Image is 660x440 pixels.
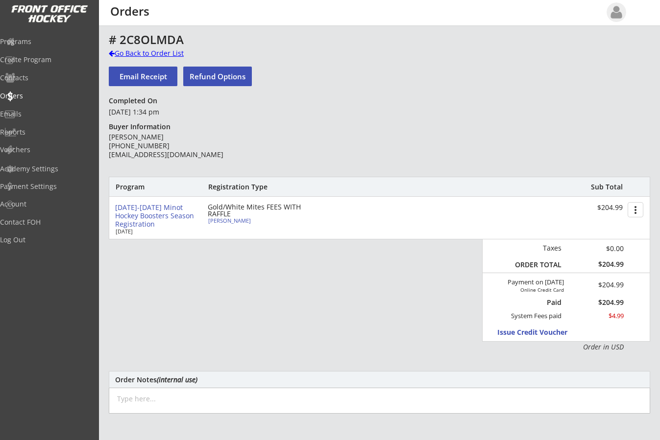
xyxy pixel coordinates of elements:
div: $204.99 [562,204,623,212]
div: Program [116,183,169,191]
div: Order in USD [511,342,624,352]
button: more_vert [628,202,643,217]
div: Completed On [109,96,162,105]
button: Issue Credit Voucher [497,325,588,339]
em: (internal use) [157,375,197,384]
div: Registration Type [208,183,320,191]
div: Buyer Information [109,122,175,131]
div: Paid [516,298,562,307]
div: Taxes [511,244,562,253]
div: $0.00 [568,243,624,254]
div: ORDER TOTAL [511,260,562,269]
div: [PERSON_NAME] [PHONE_NUMBER] [EMAIL_ADDRESS][DOMAIN_NAME] [109,133,250,160]
div: Payment on [DATE] [486,278,564,286]
div: System Fees paid [502,312,562,320]
div: Order Notes [115,376,644,383]
button: Refund Options [183,67,252,86]
div: [DATE]-[DATE] Minot Hockey Boosters Season Registration [115,204,200,228]
div: Online Credit Card [509,287,564,293]
div: [DATE] 1:34 pm [109,107,250,117]
div: # 2C8OLMDA [109,34,578,46]
div: Gold/White Mites FEES WITH RAFFLE [208,204,320,217]
div: [PERSON_NAME] [208,218,318,223]
div: $204.99 [568,260,624,269]
div: $204.99 [568,299,624,306]
div: Sub Total [580,183,623,191]
button: Email Receipt [109,67,177,86]
div: $204.99 [577,281,624,288]
div: Go Back to Order List [109,48,210,58]
div: [DATE] [116,229,194,234]
div: $4.99 [568,312,624,320]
